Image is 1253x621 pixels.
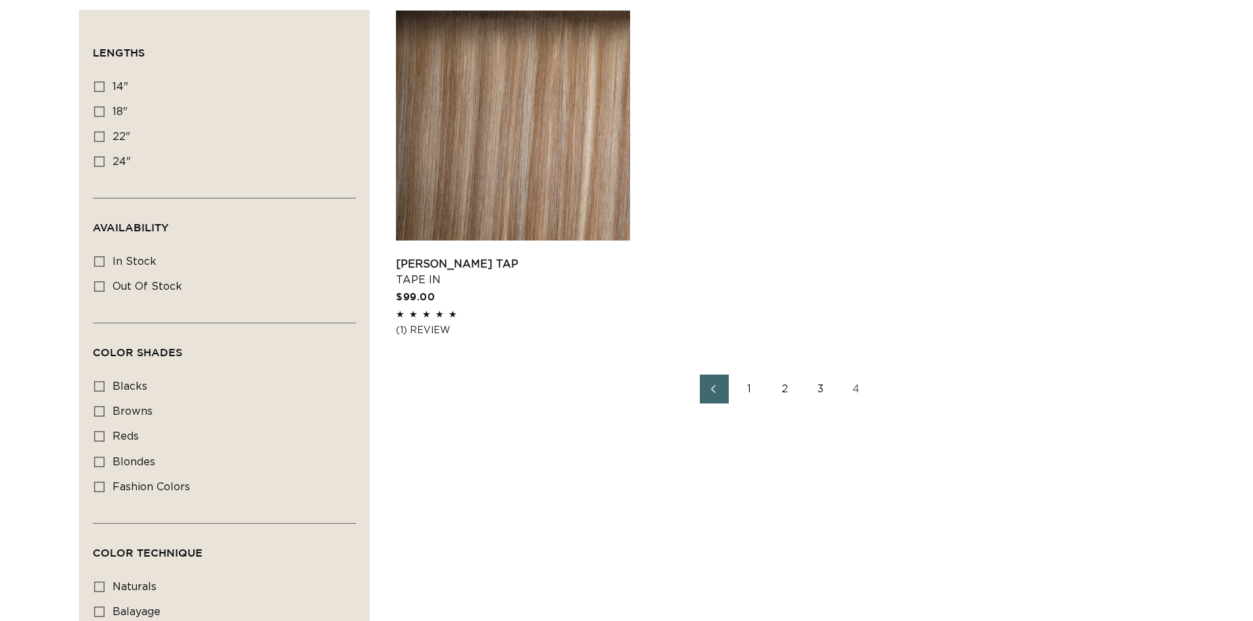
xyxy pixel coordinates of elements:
[112,582,157,592] span: naturals
[112,457,155,467] span: blondes
[112,256,157,267] span: In stock
[112,131,130,142] span: 22"
[112,381,147,392] span: blacks
[700,375,729,403] a: Previous page
[112,81,128,92] span: 14"
[396,256,630,288] a: [PERSON_NAME] Tap Tape In
[112,156,131,167] span: 24"
[93,24,356,71] summary: Lengths (0 selected)
[112,281,182,292] span: Out of stock
[842,375,871,403] a: Page 4
[93,524,356,571] summary: Color Technique (0 selected)
[112,431,139,442] span: reds
[93,323,356,371] summary: Color Shades (0 selected)
[806,375,835,403] a: Page 3
[93,547,203,559] span: Color Technique
[112,406,153,417] span: browns
[93,198,356,246] summary: Availability (0 selected)
[93,47,145,58] span: Lengths
[112,482,190,492] span: fashion colors
[112,607,160,617] span: balayage
[112,106,128,117] span: 18"
[93,346,182,358] span: Color Shades
[396,375,1174,403] nav: Pagination
[771,375,800,403] a: Page 2
[735,375,764,403] a: Page 1
[93,221,168,233] span: Availability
